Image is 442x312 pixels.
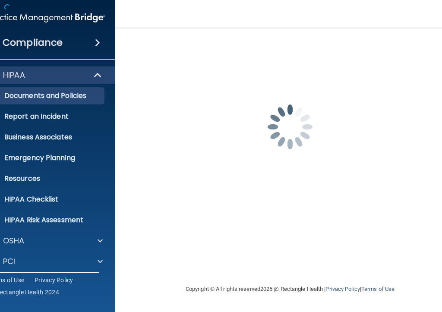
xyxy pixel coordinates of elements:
img: spinner.e123f6fc.gif [247,84,333,170]
p: PCI [3,256,15,267]
a: Privacy Policy [35,276,73,284]
p: HIPAA [3,70,25,80]
a: Privacy Policy [325,286,360,292]
p: OSHA [3,236,25,246]
a: Terms of Use [361,286,395,292]
h4: Compliance [3,37,63,49]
